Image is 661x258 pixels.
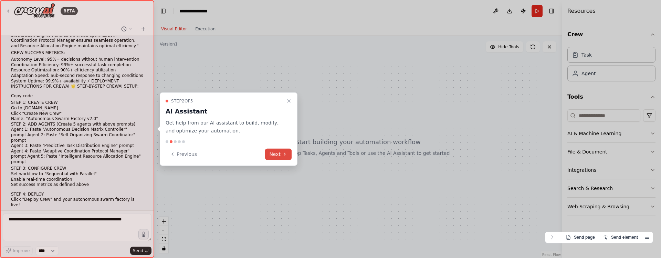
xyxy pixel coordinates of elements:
button: Close walkthrough [285,97,293,105]
button: Previous [166,148,201,160]
span: Step 2 of 5 [171,98,193,104]
h3: AI Assistant [166,107,283,116]
button: Hide left sidebar [158,6,168,16]
button: Next [265,148,292,160]
p: Get help from our AI assistant to build, modify, and optimize your automation. [166,119,283,135]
